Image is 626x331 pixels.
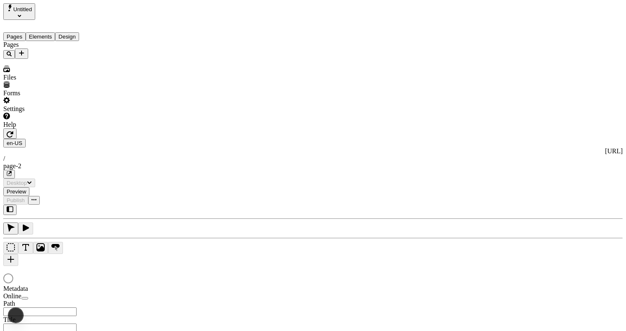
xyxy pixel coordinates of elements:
[3,139,26,147] button: Open locale picker
[26,32,55,41] button: Elements
[3,300,15,307] span: Path
[7,140,22,146] span: en-US
[48,242,63,254] button: Button
[3,32,26,41] button: Pages
[33,242,48,254] button: Image
[3,89,103,97] div: Forms
[3,41,103,48] div: Pages
[3,162,623,170] div: page-2
[3,316,16,323] span: Title
[3,292,22,300] span: Online
[3,196,28,205] button: Publish
[7,197,25,203] span: Publish
[7,180,27,186] span: Desktop
[3,179,35,187] button: Desktop
[13,6,32,12] span: Untitled
[3,242,18,254] button: Box
[55,32,79,41] button: Design
[3,147,623,155] div: [URL]
[3,3,35,20] button: Select site
[3,105,103,113] div: Settings
[3,155,623,162] div: /
[3,187,29,196] button: Preview
[15,48,28,59] button: Add new
[18,242,33,254] button: Text
[3,121,103,128] div: Help
[3,285,103,292] div: Metadata
[3,74,103,81] div: Files
[7,188,26,195] span: Preview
